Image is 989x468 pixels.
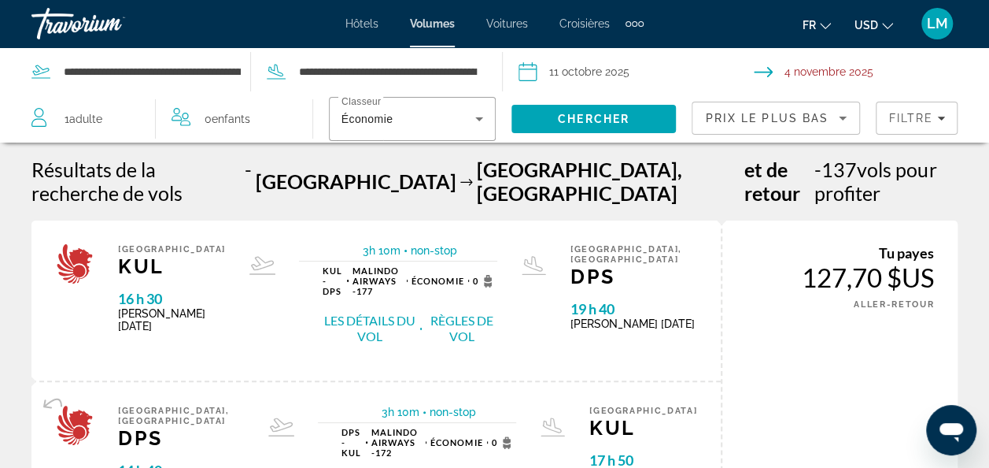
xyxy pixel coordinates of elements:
span: [GEOGRAPHIC_DATA], [GEOGRAPHIC_DATA] [570,244,697,265]
button: Menu utilisateur [917,7,958,40]
span: [GEOGRAPHIC_DATA] [256,169,456,193]
span: et de retour [744,158,810,205]
span: - [814,158,821,181]
span: KUL - DPS [323,266,343,296]
a: Croisières [559,17,610,30]
mat-select: Trier par [705,109,847,128]
span: LM [927,16,948,32]
span: Enfants [212,113,250,125]
span: vols pour profiter [814,158,936,205]
font: 0 [205,113,212,125]
button: Voyageurs : 1 adulte, 0 enfant [16,95,312,143]
span: Économie [430,437,483,448]
span: 137 [814,158,857,181]
button: Filtres [876,102,958,135]
button: Règles de vol [426,312,497,345]
span: Malindo Airways - [371,427,419,458]
span: USD [854,19,878,32]
span: [PERSON_NAME] [DATE] [570,318,697,330]
h1: Résultats de la recherche de vols [31,158,241,205]
span: DPS - KUL [341,427,362,458]
button: Éléments de navigation supplémentaires [626,11,644,36]
font: 172 [371,427,419,458]
span: - [245,158,252,205]
span: [GEOGRAPHIC_DATA] [589,406,697,416]
span: 16 h 30 [118,290,226,307]
span: Économie [411,276,464,286]
img: Airline logo [55,244,94,284]
span: 3h 10m [363,244,400,257]
font: 1 [65,113,69,125]
span: [GEOGRAPHIC_DATA], [GEOGRAPHIC_DATA] [118,406,245,426]
span: non-stop [411,244,457,257]
a: Travorium [31,3,189,44]
span: non-stop [430,406,476,418]
span: [PERSON_NAME] [DATE] [118,307,226,332]
span: Filtre [888,112,933,124]
mat-label: Classeur [341,97,381,107]
span: Malindo Airways - [352,266,400,296]
iframe: Bouton de lancement de la fenêtre de messagerie [926,405,976,455]
span: Adulte [69,113,102,125]
span: [GEOGRAPHIC_DATA], [GEOGRAPHIC_DATA] [477,158,740,205]
button: Changer de devise [854,13,893,36]
font: 177 [352,266,400,296]
button: Sélectionnez la date de retour [754,48,989,95]
span: KUL [589,416,697,440]
a: Voitures [486,17,528,30]
button: Rechercher [511,105,677,133]
span: Prix le plus bas [705,112,828,124]
img: Airline logo [55,406,94,445]
span: DPS [118,426,245,450]
div: Tu payes [746,244,934,262]
button: Les détails du vol [323,312,416,345]
span: 3h 10m [382,406,419,418]
a: Hôtels [345,17,378,30]
span: Fr [803,19,816,32]
span: KUL [118,254,226,278]
span: Chercher [558,113,629,125]
button: Sélectionnez la date de départ [518,48,754,95]
span: 19 h 40 [570,300,697,318]
span: Économie [341,113,393,125]
span: [GEOGRAPHIC_DATA] [118,244,226,254]
font: 127,70 $US [802,262,934,293]
span: DPS [570,265,697,288]
button: Changer la langue [803,13,831,36]
font: 0 [492,437,497,448]
font: 0 [473,276,478,286]
span: ALLER-RETOUR [854,299,934,310]
a: Volumes [410,17,455,30]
